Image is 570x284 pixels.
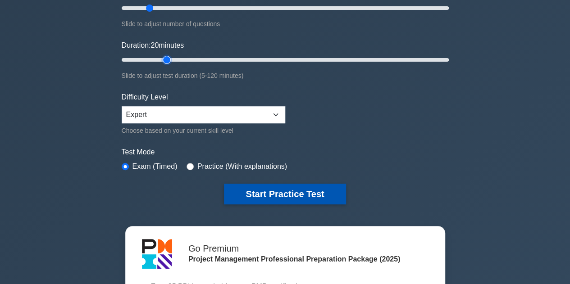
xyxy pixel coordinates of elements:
label: Exam (Timed) [132,161,178,172]
label: Test Mode [122,147,449,158]
label: Practice (With explanations) [197,161,287,172]
label: Duration: minutes [122,40,184,51]
span: 20 [150,41,159,49]
button: Start Practice Test [224,184,346,204]
div: Slide to adjust test duration (5-120 minutes) [122,70,449,81]
label: Difficulty Level [122,92,168,103]
div: Slide to adjust number of questions [122,18,449,29]
div: Choose based on your current skill level [122,125,285,136]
